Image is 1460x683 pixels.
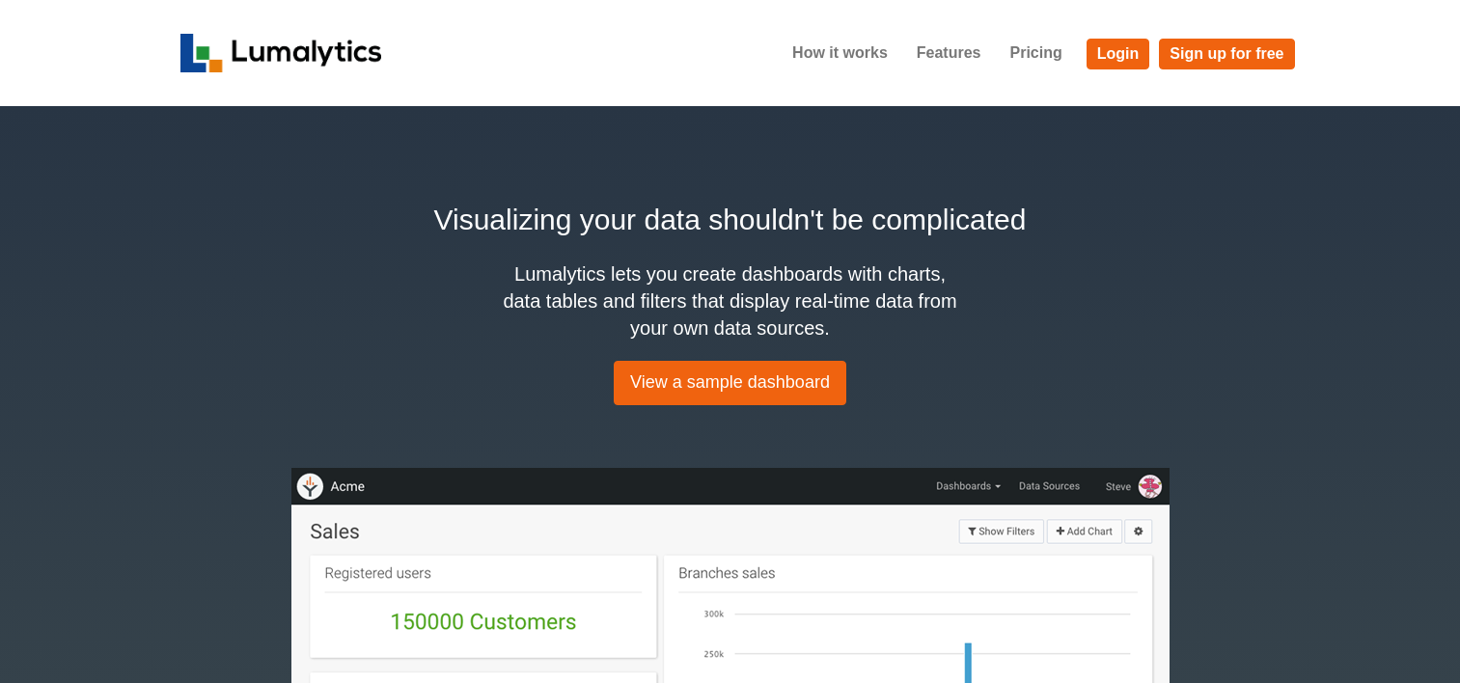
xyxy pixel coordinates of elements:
h2: Visualizing your data shouldn't be complicated [180,198,1281,241]
a: View a sample dashboard [614,361,846,405]
h4: Lumalytics lets you create dashboards with charts, data tables and filters that display real-time... [499,260,962,341]
a: Features [902,29,996,77]
a: Sign up for free [1159,39,1294,69]
a: Pricing [995,29,1076,77]
a: Login [1087,39,1150,69]
img: logo_v2-f34f87db3d4d9f5311d6c47995059ad6168825a3e1eb260e01c8041e89355404.png [180,34,382,72]
a: How it works [778,29,902,77]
